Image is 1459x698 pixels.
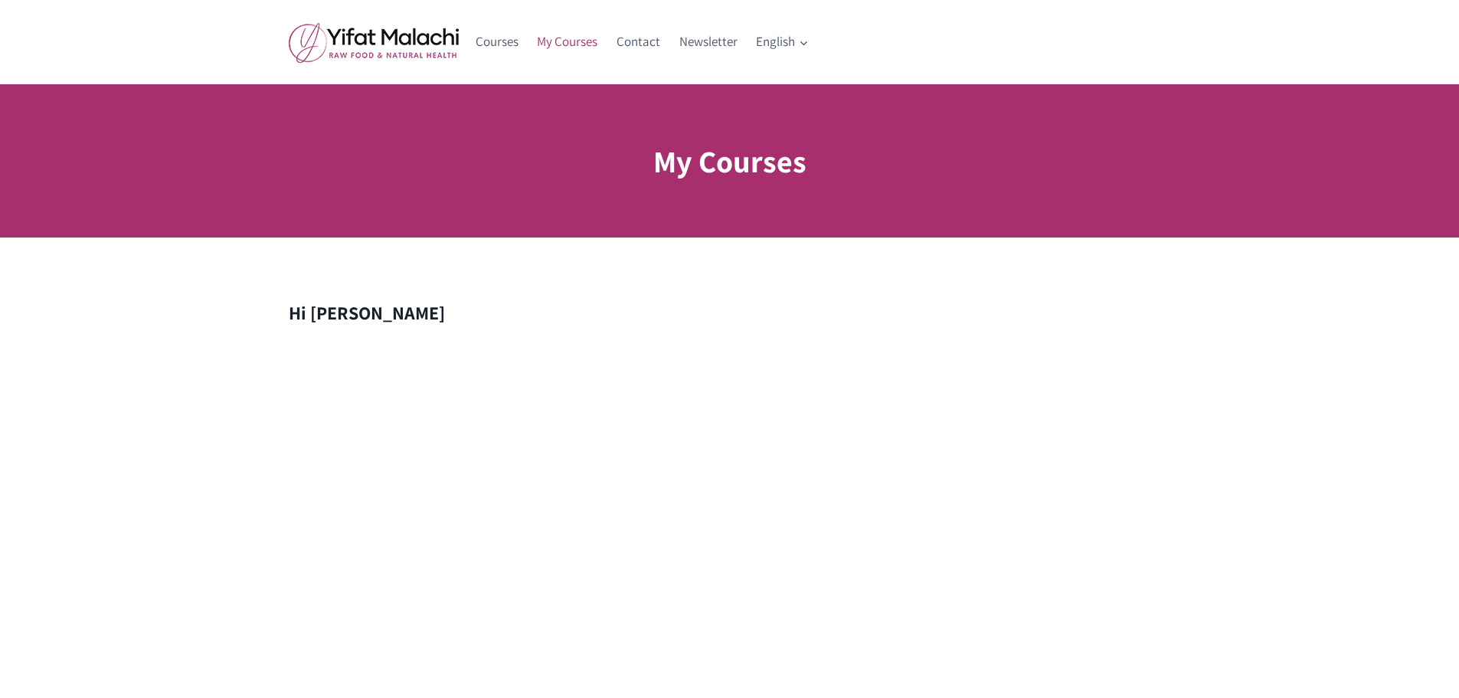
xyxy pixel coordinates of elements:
[466,24,818,61] nav: Primary
[528,24,607,61] a: My Courses
[747,24,818,61] a: English
[607,24,670,61] a: Contact
[756,31,808,52] span: English
[289,299,1171,326] h3: Hi [PERSON_NAME]
[653,138,806,184] h1: My Courses
[289,22,459,63] img: yifat_logo41_en.png
[669,24,747,61] a: Newsletter
[466,24,528,61] a: Courses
